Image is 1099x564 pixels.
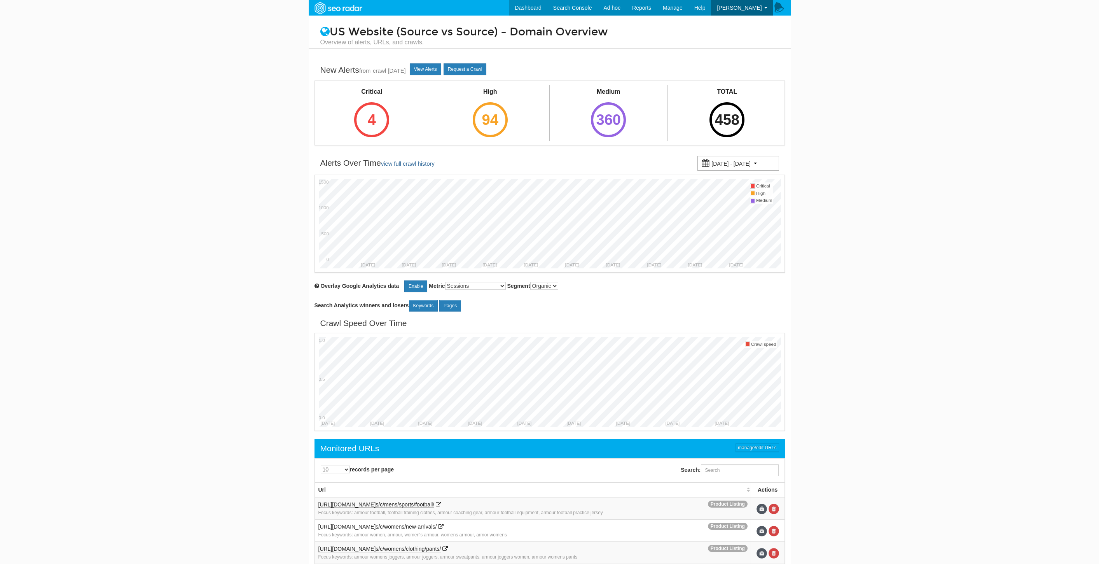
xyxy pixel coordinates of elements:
a: Delete URL [769,504,779,514]
small: Overview of alerts, URLs, and crawls. [320,38,779,47]
div: 94 [473,102,508,137]
select: records per page [321,466,350,473]
span: Update URL [757,504,767,514]
a: view full crawl history [381,161,435,167]
div: Medium [584,88,633,96]
h1: US Website (Source vs Source) – Domain Overview [314,26,785,47]
select: Segment [530,282,558,290]
a: manage/edit URLs [736,443,779,452]
small: Focus keywords: armour womens joggers, armour joggers, armour sweatpants, armour joggers women, a... [318,554,578,560]
input: Search: [701,464,779,476]
td: Crawl speed [751,341,777,348]
span: Update URL [757,526,767,536]
div: 360 [591,102,626,137]
div: Monitored URLs [320,443,379,454]
small: from [359,68,370,74]
span: Reports [632,5,651,11]
span: Manage [663,5,683,11]
span: s/c/womens/new-arrivals/ [376,524,437,530]
a: [URL][DOMAIN_NAME]s/c/womens/new-arrivals/ [318,524,437,530]
label: Segment [507,282,558,290]
span: Search Console [553,5,592,11]
a: Request a Crawl [444,63,487,75]
div: TOTAL [702,88,751,96]
label: Search: [681,464,778,476]
div: New Alerts [320,64,406,77]
a: Enable [404,280,427,292]
small: Focus keywords: armour women, armour, women's armour, womens armour, armor womens [318,532,507,538]
th: Actions [751,483,785,497]
label: Metric [429,282,505,290]
td: Critical [756,182,772,190]
div: 458 [709,102,744,137]
a: Delete URL [769,548,779,559]
label: records per page [321,466,394,473]
a: [URL][DOMAIN_NAME]s/c/womens/clothing/pants/ [318,546,441,552]
span: [URL][DOMAIN_NAME] [318,524,376,530]
span: Product Listing [708,545,748,552]
a: View Alerts [410,63,441,75]
select: Metric [445,282,506,290]
span: Update URL [757,548,767,559]
span: Product Listing [708,523,748,530]
td: Medium [756,197,772,204]
a: [URL][DOMAIN_NAME]s/c/mens/sports/football/ [318,501,435,508]
span: [URL][DOMAIN_NAME] [318,546,376,552]
a: Delete URL [769,526,779,536]
div: Crawl Speed Over Time [320,317,407,329]
img: SEORadar [311,1,365,15]
small: Focus keywords: armour football, football training clothes, armour coaching gear, armour football... [318,510,603,515]
div: Critical [347,88,396,96]
th: Url: activate to sort column ascending [315,483,751,497]
span: [URL][DOMAIN_NAME] [318,501,376,508]
div: Alerts Over Time [320,157,435,170]
span: s/c/mens/sports/football/ [376,501,434,508]
a: crawl [DATE] [373,68,406,74]
small: [DATE] - [DATE] [711,161,751,167]
iframe: Opens a widget where you can find more information [1049,541,1091,560]
div: High [466,88,515,96]
span: Product Listing [708,501,748,508]
span: Overlay chart with Google Analytics data [320,283,399,289]
span: Help [694,5,706,11]
span: Ad hoc [603,5,620,11]
label: Search Analytics winners and losers [314,300,461,312]
div: 4 [354,102,389,137]
span: s/c/womens/clothing/pants/ [376,546,441,552]
td: High [756,190,772,197]
a: Pages [439,300,461,312]
a: Keywords [409,300,438,312]
span: [PERSON_NAME] [717,5,762,11]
